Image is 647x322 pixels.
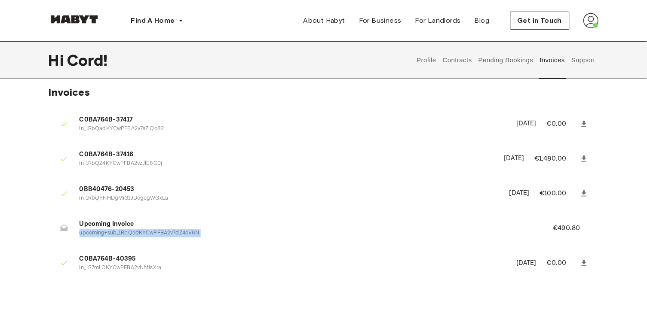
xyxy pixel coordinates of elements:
[442,41,473,79] button: Contracts
[49,51,67,69] span: Hi
[414,41,598,79] div: user profile tabs
[540,188,578,199] p: €100.00
[80,229,533,237] p: upcoming+sub_1RbQadKYCwPFBA2v7dZ4cV6N
[415,15,461,26] span: For Landlords
[131,15,175,26] span: Find A Home
[553,223,592,234] p: €490.80
[359,15,402,26] span: For Business
[416,41,438,79] button: Profile
[510,12,570,30] button: Get in Touch
[80,160,494,168] p: in_1RbQZ4KYCwPFBA2vzJlE8G0j
[304,15,345,26] span: About Habyt
[547,258,578,268] p: €0.00
[504,154,524,164] p: [DATE]
[67,51,108,69] span: Cord !
[352,12,408,29] a: For Business
[583,13,599,28] img: avatar
[478,41,535,79] button: Pending Bookings
[80,115,506,125] span: C0BA764B-37417
[408,12,468,29] a: For Landlords
[509,188,530,198] p: [DATE]
[80,219,533,229] span: Upcoming Invoice
[516,119,537,129] p: [DATE]
[539,41,566,79] button: Invoices
[80,254,506,264] span: C0BA764B-40395
[49,15,100,24] img: Habyt
[80,264,506,272] p: in_1S7mLCKYCwPFBA2vNhfIsXra
[468,12,497,29] a: Blog
[297,12,352,29] a: About Habyt
[516,258,537,268] p: [DATE]
[49,86,90,98] span: Invoices
[124,12,190,29] button: Find A Home
[80,194,500,203] p: in_1RbQYNHDgMiG1JDogcgWGxLa
[475,15,490,26] span: Blog
[80,185,500,194] span: 0BB40476-20453
[570,41,597,79] button: Support
[518,15,562,26] span: Get in Touch
[80,150,494,160] span: C0BA764B-37416
[535,154,578,164] p: €1,480.00
[547,119,578,129] p: €0.00
[80,125,506,133] p: in_1RbQadKYCwPFBA2v7sZiQo82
